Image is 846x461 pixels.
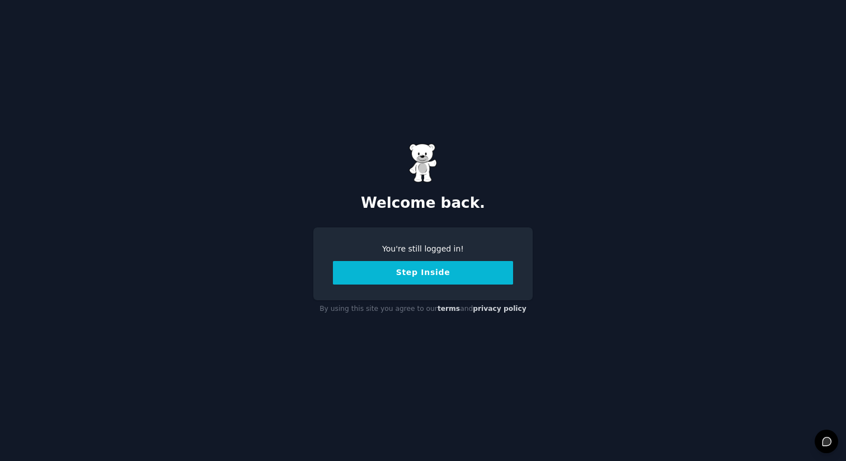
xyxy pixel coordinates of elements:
[313,194,533,212] h2: Welcome back.
[473,305,527,313] a: privacy policy
[438,305,460,313] a: terms
[409,143,437,183] img: Gummy Bear
[333,243,513,255] div: You're still logged in!
[313,300,533,318] div: By using this site you agree to our and
[333,268,513,277] a: Step Inside
[333,261,513,285] button: Step Inside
